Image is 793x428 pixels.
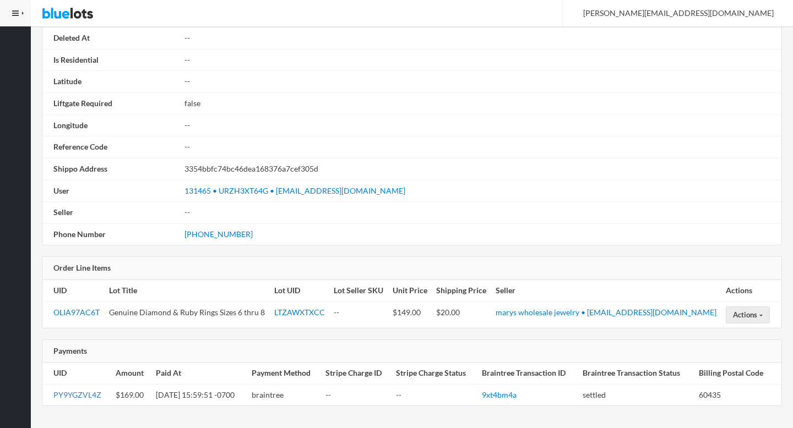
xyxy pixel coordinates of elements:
[432,280,491,301] th: Shipping Price
[432,301,491,328] td: $20.00
[105,280,270,301] th: Lot Title
[53,142,107,151] strong: Reference Code
[53,308,100,317] a: OLIA97AC6T
[180,71,781,93] td: --
[329,280,388,301] th: Lot Seller SKU
[180,93,781,115] td: false
[180,28,781,50] td: --
[53,186,69,195] strong: User
[482,390,517,399] a: 9xt4bm4a
[247,384,321,405] td: braintree
[53,229,106,239] strong: Phone Number
[726,306,770,323] button: Actions
[694,384,781,405] td: 60435
[42,257,781,280] div: Order Line Items
[392,363,477,384] th: Stripe Charge Status
[53,390,101,399] a: PY9YGZVL4Z
[53,98,112,108] strong: Liftgate Required
[151,384,247,405] td: [DATE] 15:59:51 -0700
[42,280,105,301] th: UID
[151,363,247,384] th: Paid At
[111,363,151,384] th: Amount
[184,229,253,239] a: [PHONE_NUMBER]
[491,280,722,301] th: Seller
[270,280,329,301] th: Lot UID
[329,301,388,328] td: --
[180,49,781,71] td: --
[53,207,73,217] strong: Seller
[247,363,321,384] th: Payment Method
[42,363,111,384] th: UID
[571,8,774,18] span: [PERSON_NAME][EMAIL_ADDRESS][DOMAIN_NAME]
[53,120,88,130] strong: Longitude
[721,280,781,301] th: Actions
[388,301,432,328] td: $149.00
[105,301,270,328] td: Genuine Diamond & Ruby Rings Sizes 6 thru 8
[180,158,781,180] td: 3354bbfc74bc46dea168376a7cef305d
[496,308,716,317] a: marys wholesale jewelry • [EMAIL_ADDRESS][DOMAIN_NAME]
[111,384,151,405] td: $169.00
[388,280,432,301] th: Unit Price
[578,363,694,384] th: Braintree Transaction Status
[321,384,392,405] td: --
[53,76,82,86] strong: Latitude
[477,363,578,384] th: Braintree Transaction ID
[392,384,477,405] td: --
[53,164,107,173] strong: Shippo Address
[274,308,325,317] a: LTZAWXTXCC
[180,136,781,158] td: --
[53,33,90,42] strong: Deleted At
[694,363,781,384] th: Billing Postal Code
[53,55,99,64] strong: Is Residential
[321,363,392,384] th: Stripe Charge ID
[184,186,405,195] a: 131465 • URZH3XT64G • [EMAIL_ADDRESS][DOMAIN_NAME]
[42,340,781,363] div: Payments
[578,384,694,405] td: settled
[180,202,781,224] td: --
[180,114,781,136] td: --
